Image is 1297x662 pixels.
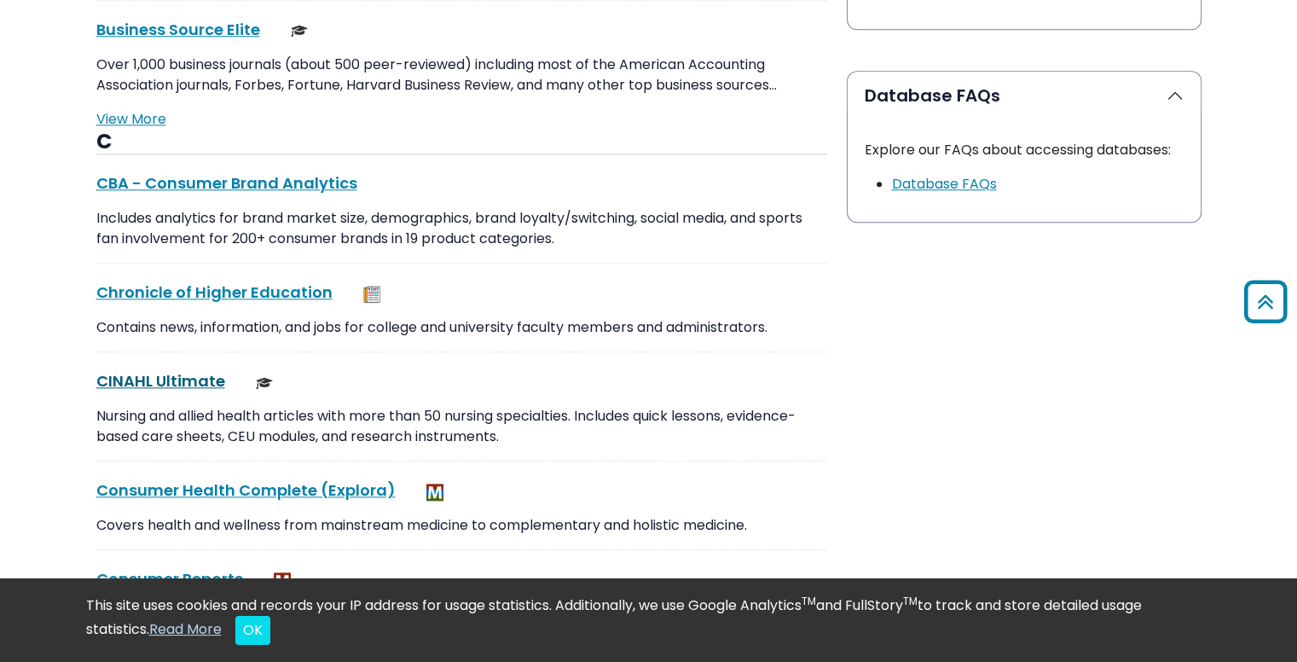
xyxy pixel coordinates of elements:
p: Includes analytics for brand market size, demographics, brand loyalty/switching, social media, an... [96,208,826,249]
a: Link opens in new window [892,174,997,194]
a: Consumer Health Complete (Explora) [96,479,396,501]
a: Business Source Elite [96,19,260,40]
a: Consumer Reports [96,568,243,589]
a: Back to Top [1238,288,1293,316]
img: Newspapers [363,286,380,303]
sup: TM [802,594,816,608]
img: MeL (Michigan electronic Library) [426,484,443,501]
button: Database FAQs [848,72,1201,119]
p: Covers health and wellness from mainstream medicine to complementary and holistic medicine. [96,515,826,536]
p: Nursing and allied health articles with more than 50 nursing specialties. Includes quick lessons,... [96,406,826,447]
h3: C [96,130,826,155]
a: Chronicle of Higher Education [96,282,333,303]
button: Close [235,616,270,645]
p: Explore our FAQs about accessing databases: [865,140,1184,160]
img: MeL (Michigan electronic Library) [274,572,291,589]
a: CINAHL Ultimate [96,370,225,392]
img: Scholarly or Peer Reviewed [256,375,273,392]
img: Scholarly or Peer Reviewed [291,22,308,39]
p: Contains news, information, and jobs for college and university faculty members and administrators. [96,317,826,338]
a: View More [96,109,166,129]
p: Over 1,000 business journals (about 500 peer-reviewed) including most of the American Accounting ... [96,55,826,96]
a: Read More [149,619,222,639]
sup: TM [903,594,918,608]
div: This site uses cookies and records your IP address for usage statistics. Additionally, we use Goo... [86,595,1212,645]
a: CBA - Consumer Brand Analytics [96,172,357,194]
